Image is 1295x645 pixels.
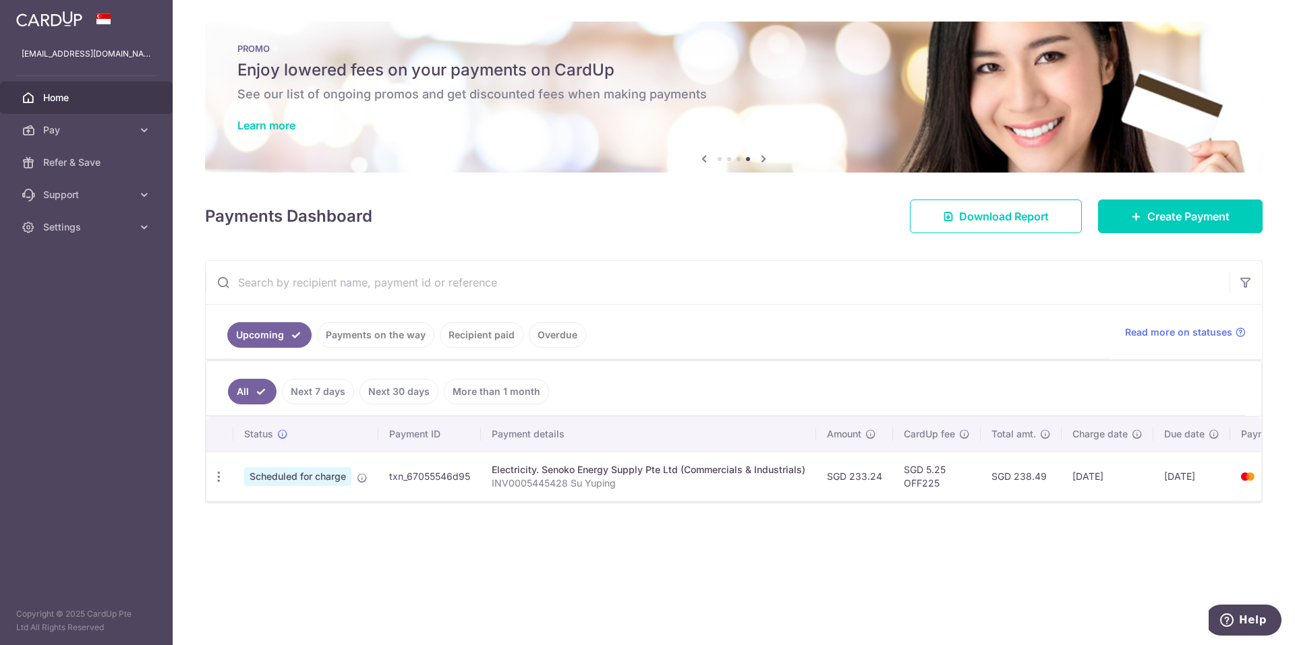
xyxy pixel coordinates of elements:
span: Status [244,427,273,441]
a: Next 30 days [359,379,438,404]
a: Upcoming [227,322,312,348]
img: Latest Promos banner [205,22,1263,173]
a: Download Report [910,199,1082,233]
a: All [228,379,277,404]
span: CardUp fee [904,427,955,441]
span: Create Payment [1147,208,1230,224]
th: Payment details [481,417,816,452]
span: Refer & Save [43,156,132,169]
td: SGD 238.49 [981,452,1062,501]
span: Amount [827,427,861,441]
span: Pay [43,123,132,137]
span: Total amt. [991,427,1036,441]
a: Next 7 days [282,379,354,404]
a: Create Payment [1098,199,1263,233]
img: CardUp [16,11,82,27]
span: Home [43,91,132,104]
td: SGD 233.24 [816,452,893,501]
span: Charge date [1072,427,1128,441]
p: [EMAIL_ADDRESS][DOMAIN_NAME] [22,47,151,61]
img: Bank Card [1234,468,1261,485]
a: Payments on the way [317,322,434,348]
span: Due date [1164,427,1205,441]
div: Electricity. Senoko Energy Supply Pte Ltd (Commercials & Industrials) [492,463,805,477]
p: PROMO [237,43,1230,54]
td: [DATE] [1062,452,1153,501]
h4: Payments Dashboard [205,204,372,228]
p: INV0005445428 Su Yuping [492,477,805,490]
td: txn_67055546d95 [378,452,481,501]
span: Scheduled for charge [244,467,351,486]
h5: Enjoy lowered fees on your payments on CardUp [237,59,1230,81]
a: Recipient paid [440,322,523,348]
a: Read more on statuses [1125,326,1246,339]
span: Read more on statuses [1125,326,1232,339]
a: Overdue [529,322,586,348]
span: Support [43,188,132,202]
input: Search by recipient name, payment id or reference [206,261,1230,304]
h6: See our list of ongoing promos and get discounted fees when making payments [237,86,1230,102]
a: More than 1 month [444,379,549,404]
a: Learn more [237,119,295,132]
iframe: Opens a widget where you can find more information [1209,605,1282,638]
td: [DATE] [1153,452,1230,501]
span: Settings [43,220,132,234]
td: SGD 5.25 OFF225 [893,452,981,501]
span: Download Report [959,208,1049,224]
th: Payment ID [378,417,481,452]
